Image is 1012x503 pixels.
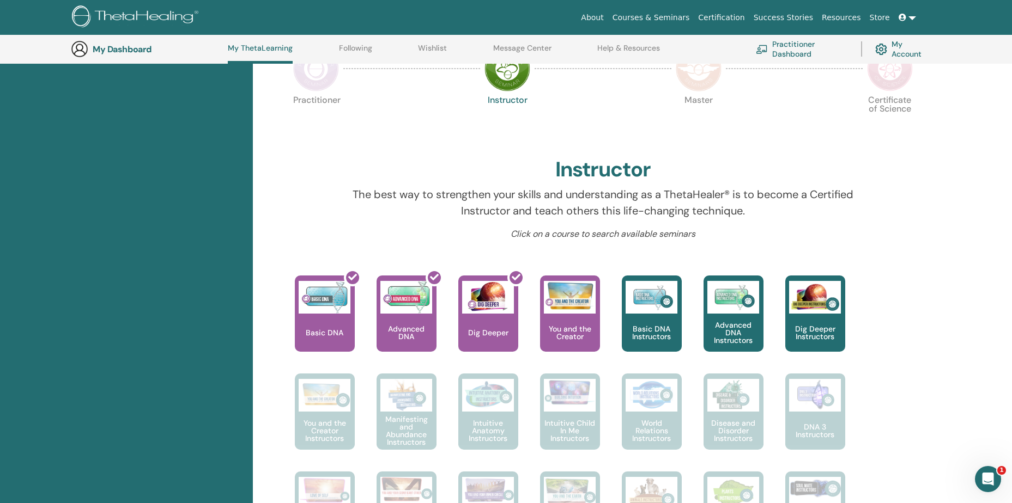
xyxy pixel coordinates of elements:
[676,46,722,91] img: Master
[484,46,530,91] img: Instructor
[622,419,682,442] p: World Relations Instructors
[295,373,355,471] a: You and the Creator Instructors You and the Creator Instructors
[377,415,437,446] p: Manifesting and Abundance Instructors
[785,373,845,471] a: DNA 3 Instructors DNA 3 Instructors
[464,329,513,336] p: Dig Deeper
[626,379,677,412] img: World Relations Instructors
[228,44,293,64] a: My ThetaLearning
[299,379,350,412] img: You and the Creator Instructors
[817,8,865,28] a: Resources
[867,46,913,91] img: Certificate of Science
[380,379,432,412] img: Manifesting and Abundance Instructors
[997,466,1006,475] span: 1
[295,419,355,442] p: You and the Creator Instructors
[293,46,339,91] img: Practitioner
[377,275,437,373] a: Advanced DNA Advanced DNA
[462,379,514,412] img: Intuitive Anatomy Instructors
[295,275,355,373] a: Basic DNA Basic DNA
[756,37,848,61] a: Practitioner Dashboard
[785,423,845,438] p: DNA 3 Instructors
[380,477,432,501] img: You and Your Significant Other Instructors
[704,419,763,442] p: Disease and Disorder Instructors
[789,477,841,500] img: Soul Mate Instructors
[694,8,749,28] a: Certification
[544,379,596,406] img: Intuitive Child In Me Instructors
[380,281,432,314] img: Advanced DNA
[707,379,759,412] img: Disease and Disorder Instructors
[785,275,845,373] a: Dig Deeper Instructors Dig Deeper Instructors
[377,373,437,471] a: Manifesting and Abundance Instructors Manifesting and Abundance Instructors
[540,419,600,442] p: Intuitive Child In Me Instructors
[377,325,437,340] p: Advanced DNA
[626,281,677,314] img: Basic DNA Instructors
[343,228,863,241] p: Click on a course to search available seminars
[555,157,651,182] h2: Instructor
[785,325,845,340] p: Dig Deeper Instructors
[749,8,817,28] a: Success Stories
[540,325,600,340] p: You and the Creator
[299,281,350,314] img: Basic DNA
[789,379,841,412] img: DNA 3 Instructors
[462,477,514,503] img: You and Your Inner Circle Instructors
[622,373,682,471] a: World Relations Instructors World Relations Instructors
[540,373,600,471] a: Intuitive Child In Me Instructors Intuitive Child In Me Instructors
[975,466,1001,492] iframe: Intercom live chat
[875,37,930,61] a: My Account
[875,41,887,58] img: cog.svg
[756,45,768,53] img: chalkboard-teacher.svg
[458,275,518,373] a: Dig Deeper Dig Deeper
[867,96,913,142] p: Certificate of Science
[343,186,863,219] p: The best way to strengthen your skills and understanding as a ThetaHealer® is to become a Certifi...
[458,373,518,471] a: Intuitive Anatomy Instructors Intuitive Anatomy Instructors
[544,281,596,311] img: You and the Creator
[540,275,600,373] a: You and the Creator You and the Creator
[676,96,722,142] p: Master
[293,96,339,142] p: Practitioner
[704,321,763,344] p: Advanced DNA Instructors
[339,44,372,61] a: Following
[577,8,608,28] a: About
[458,419,518,442] p: Intuitive Anatomy Instructors
[707,281,759,314] img: Advanced DNA Instructors
[484,96,530,142] p: Instructor
[789,281,841,314] img: Dig Deeper Instructors
[865,8,894,28] a: Store
[93,44,202,54] h3: My Dashboard
[71,40,88,58] img: generic-user-icon.jpg
[704,373,763,471] a: Disease and Disorder Instructors Disease and Disorder Instructors
[704,275,763,373] a: Advanced DNA Instructors Advanced DNA Instructors
[462,281,514,314] img: Dig Deeper
[72,5,202,30] img: logo.png
[493,44,552,61] a: Message Center
[608,8,694,28] a: Courses & Seminars
[622,325,682,340] p: Basic DNA Instructors
[622,275,682,373] a: Basic DNA Instructors Basic DNA Instructors
[597,44,660,61] a: Help & Resources
[418,44,447,61] a: Wishlist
